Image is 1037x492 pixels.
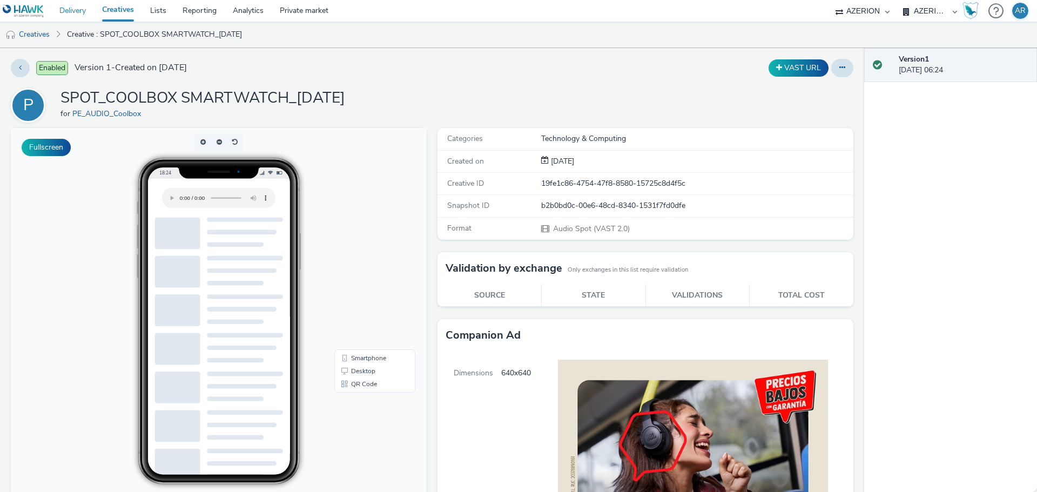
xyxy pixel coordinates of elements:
th: Total cost [750,285,854,307]
div: AR [1015,3,1026,19]
div: Creation 15 August 2025, 06:24 [549,156,574,167]
span: Snapshot ID [447,200,489,211]
span: Audio Spot (VAST 2.0) [552,224,630,234]
img: Hawk Academy [962,2,979,19]
span: Enabled [36,61,68,75]
div: Technology & Computing [541,133,852,144]
span: Format [447,223,472,233]
button: Fullscreen [22,139,71,156]
a: Hawk Academy [962,2,983,19]
img: undefined Logo [3,4,44,18]
span: [DATE] [549,156,574,166]
h3: Companion Ad [446,327,521,343]
small: Only exchanges in this list require validation [568,266,688,274]
div: Duplicate the creative as a VAST URL [766,59,831,77]
span: Smartphone [340,227,375,233]
span: Created on [447,156,484,166]
span: QR Code [340,253,366,259]
span: Desktop [340,240,365,246]
span: Version 1 - Created on [DATE] [75,62,187,74]
span: 18:24 [149,42,160,48]
li: Desktop [326,237,402,250]
div: [DATE] 06:24 [899,54,1028,76]
img: audio [5,30,16,41]
button: VAST URL [769,59,829,77]
div: P [23,90,33,120]
li: QR Code [326,250,402,262]
span: Creative ID [447,178,484,188]
a: Creative : SPOT_COOLBOX SMARTWATCH_[DATE] [62,22,247,48]
span: for [60,109,72,119]
li: Smartphone [326,224,402,237]
a: P [11,100,50,110]
h1: SPOT_COOLBOX SMARTWATCH_[DATE] [60,88,345,109]
strong: Version 1 [899,54,929,64]
th: State [542,285,646,307]
h3: Validation by exchange [446,260,562,277]
th: Validations [645,285,750,307]
th: Source [437,285,542,307]
a: PE_AUDIO_Coolbox [72,109,145,119]
div: 19fe1c86-4754-47f8-8580-15725c8d4f5c [541,178,852,189]
span: Categories [447,133,483,144]
div: b2b0bd0c-00e6-48cd-8340-1531f7fd0dfe [541,200,852,211]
